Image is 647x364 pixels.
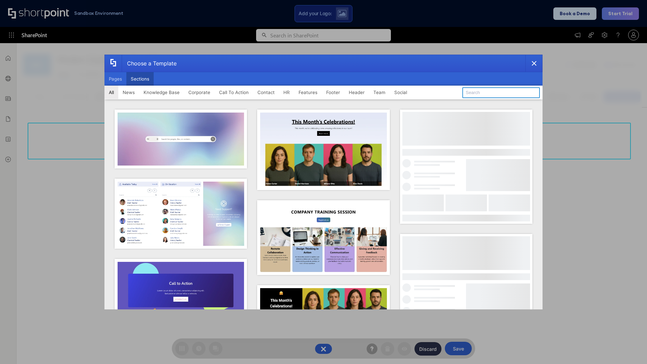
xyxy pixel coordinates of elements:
button: Team [369,86,390,99]
button: All [104,86,118,99]
button: Knowledge Base [139,86,184,99]
iframe: Chat Widget [613,332,647,364]
input: Search [462,87,540,98]
button: HR [279,86,294,99]
button: Contact [253,86,279,99]
button: Social [390,86,411,99]
button: Header [344,86,369,99]
button: Corporate [184,86,215,99]
div: Choose a Template [122,55,177,72]
button: Call To Action [215,86,253,99]
button: News [118,86,139,99]
button: Pages [104,72,126,86]
button: Footer [322,86,344,99]
div: template selector [104,55,543,309]
button: Features [294,86,322,99]
button: Sections [126,72,154,86]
